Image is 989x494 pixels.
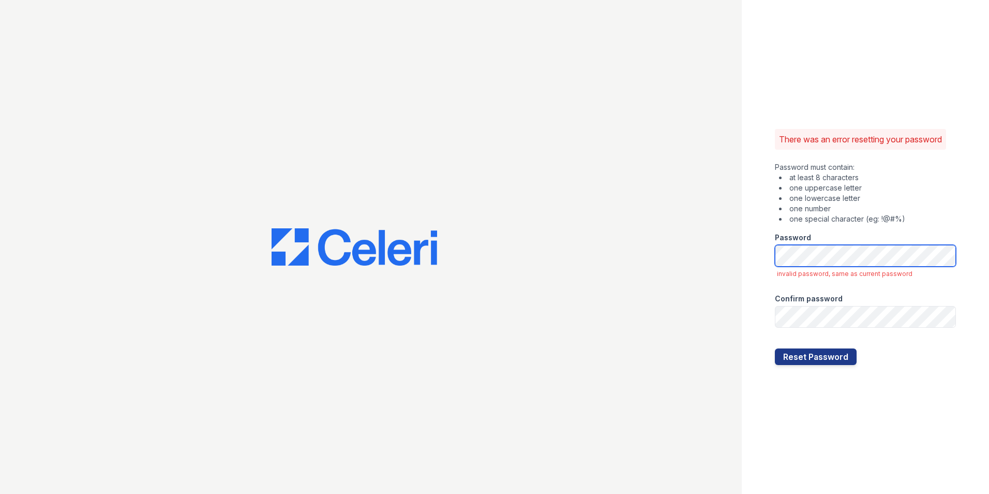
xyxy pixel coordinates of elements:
[779,172,956,183] li: at least 8 characters
[272,228,437,266] img: CE_Logo_Blue-a8612792a0a2168367f1c8372b55b34899dd931a85d93a1a3d3e32e68fde9ad4.png
[775,294,843,304] label: Confirm password
[779,214,956,224] li: one special character (eg: !@#%)
[779,204,956,214] li: one number
[775,162,956,224] div: Password must contain:
[779,193,956,204] li: one lowercase letter
[775,348,857,365] button: Reset Password
[775,233,811,243] label: Password
[779,183,956,193] li: one uppercase letter
[779,133,942,146] p: There was an error resetting your password
[777,270,912,278] span: invalid password, same as current password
